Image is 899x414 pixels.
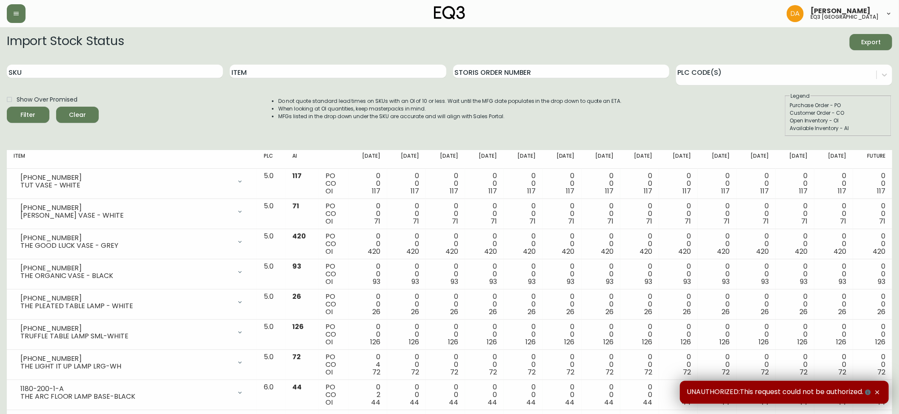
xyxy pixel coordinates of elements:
[782,323,808,346] div: 0 0
[790,117,887,125] div: Open Inventory - OI
[588,202,614,225] div: 0 0
[722,367,730,377] span: 72
[433,293,458,316] div: 0 0
[722,307,730,317] span: 26
[20,363,231,370] div: THE LIGHT IT UP LAMP LRG-WH
[451,277,458,286] span: 93
[860,353,885,376] div: 0 0
[20,242,231,250] div: THE GOOD LUCK VASE - GREY
[14,263,250,281] div: [PHONE_NUMBER]THE ORGANIC VASE - BLACK
[666,323,691,346] div: 0 0
[838,186,847,196] span: 117
[17,95,77,104] span: Show Over Promised
[433,383,458,406] div: 0 0
[20,174,231,181] div: [PHONE_NUMBER]
[472,202,497,225] div: 0 0
[782,202,808,225] div: 0 0
[20,234,231,242] div: [PHONE_NUMBER]
[325,202,342,225] div: PO CO
[292,322,304,332] span: 126
[799,367,808,377] span: 72
[790,92,811,100] legend: Legend
[549,233,574,255] div: 0 0
[698,150,736,169] th: [DATE]
[450,367,458,377] span: 72
[257,380,285,410] td: 6.0
[705,263,730,286] div: 0 0
[705,172,730,195] div: 0 0
[370,337,380,347] span: 126
[394,233,419,255] div: 0 0
[717,247,730,256] span: 420
[434,6,465,20] img: logo
[387,150,426,169] th: [DATE]
[292,382,302,392] span: 44
[487,337,497,347] span: 126
[409,337,420,347] span: 126
[644,367,652,377] span: 72
[588,263,614,286] div: 0 0
[683,277,691,286] span: 93
[821,202,846,225] div: 0 0
[582,150,620,169] th: [DATE]
[666,293,691,316] div: 0 0
[394,323,419,346] div: 0 0
[821,323,846,346] div: 0 0
[394,172,419,195] div: 0 0
[394,263,419,286] div: 0 0
[627,172,652,195] div: 0 0
[325,353,342,376] div: PO CO
[285,150,319,169] th: AI
[856,37,885,48] span: Export
[325,277,333,286] span: OI
[394,202,419,225] div: 0 0
[411,277,419,286] span: 93
[860,293,885,316] div: 0 0
[14,233,250,251] div: [PHONE_NUMBER]THE GOOD LUCK VASE - GREY
[878,277,885,286] span: 93
[853,150,892,169] th: Future
[14,353,250,372] div: [PHONE_NUMBER]THE LIGHT IT UP LAMP LRG-WH
[7,150,257,169] th: Item
[627,323,652,346] div: 0 0
[355,172,380,195] div: 0 0
[744,353,769,376] div: 0 0
[374,216,380,226] span: 71
[782,172,808,195] div: 0 0
[705,323,730,346] div: 0 0
[682,186,691,196] span: 117
[566,186,575,196] span: 117
[433,202,458,225] div: 0 0
[605,186,614,196] span: 117
[257,199,285,229] td: 5.0
[394,383,419,406] div: 0 0
[567,307,575,317] span: 26
[644,307,652,317] span: 26
[426,150,465,169] th: [DATE]
[659,150,698,169] th: [DATE]
[666,172,691,195] div: 0 0
[325,293,342,316] div: PO CO
[639,247,652,256] span: 420
[14,293,250,312] div: [PHONE_NUMBER]THE PLEATED TABLE LAMP - WHITE
[20,355,231,363] div: [PHONE_NUMBER]
[801,216,808,226] span: 71
[605,367,614,377] span: 72
[20,264,231,272] div: [PHONE_NUMBER]
[811,8,870,14] span: [PERSON_NAME]
[839,277,847,286] span: 93
[472,233,497,255] div: 0 0
[761,307,769,317] span: 26
[511,293,536,316] div: 0 0
[325,172,342,195] div: PO CO
[821,172,846,195] div: 0 0
[511,323,536,346] div: 0 0
[407,247,420,256] span: 420
[627,202,652,225] div: 0 0
[821,293,846,316] div: 0 0
[433,172,458,195] div: 0 0
[325,263,342,286] div: PO CO
[368,247,380,256] span: 420
[472,323,497,346] div: 0 0
[705,353,730,376] div: 0 0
